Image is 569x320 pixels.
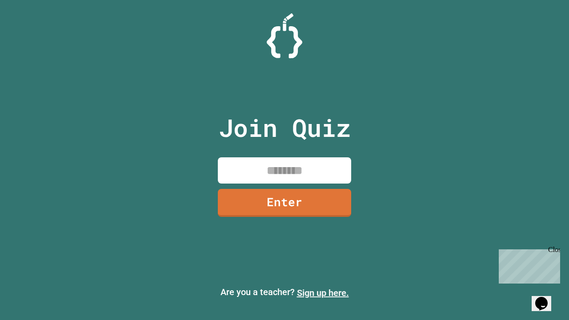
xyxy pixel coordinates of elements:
img: Logo.svg [267,13,302,58]
a: Sign up here. [297,288,349,298]
p: Join Quiz [219,109,351,146]
div: Chat with us now!Close [4,4,61,56]
iframe: chat widget [495,246,560,284]
p: Are you a teacher? [7,285,562,300]
a: Enter [218,189,351,217]
iframe: chat widget [532,284,560,311]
